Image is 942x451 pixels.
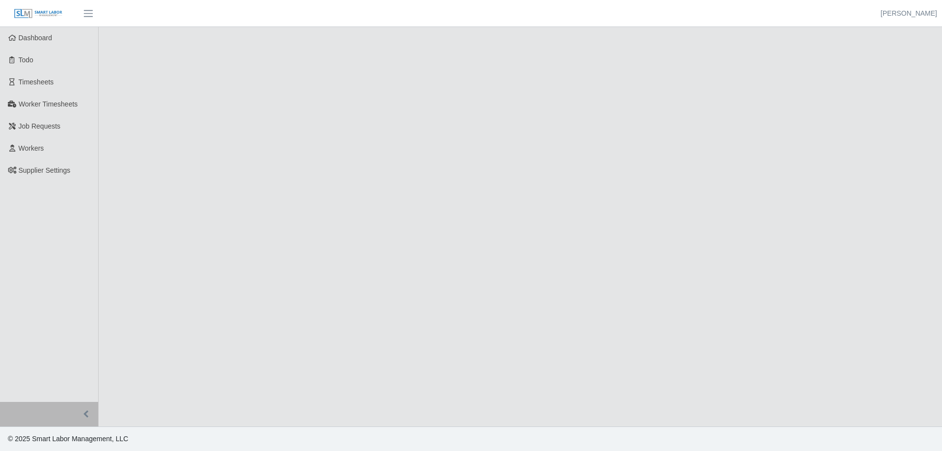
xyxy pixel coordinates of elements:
[19,78,54,86] span: Timesheets
[14,8,63,19] img: SLM Logo
[19,56,33,64] span: Todo
[881,8,937,19] a: [PERSON_NAME]
[19,166,71,174] span: Supplier Settings
[19,100,78,108] span: Worker Timesheets
[8,435,128,443] span: © 2025 Smart Labor Management, LLC
[19,34,52,42] span: Dashboard
[19,122,61,130] span: Job Requests
[19,144,44,152] span: Workers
